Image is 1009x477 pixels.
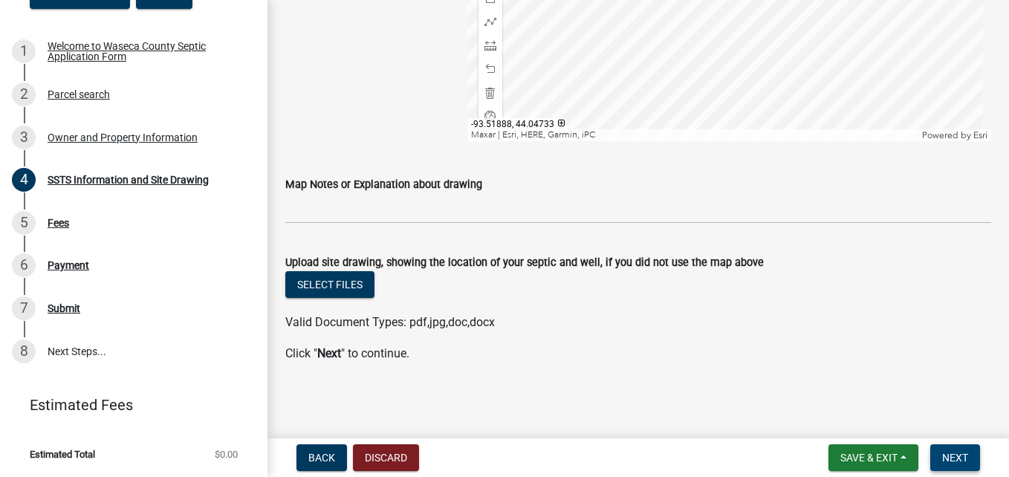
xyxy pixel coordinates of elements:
div: SSTS Information and Site Drawing [48,175,209,185]
a: Esri [973,130,987,140]
div: 1 [12,39,36,63]
button: Back [296,444,347,471]
div: 6 [12,253,36,277]
div: 7 [12,296,36,320]
p: Click " " to continue. [285,345,991,363]
button: Next [930,444,980,471]
div: Owner and Property Information [48,132,198,143]
div: 3 [12,126,36,149]
span: Back [308,452,335,464]
label: Upload site drawing, showing the location of your septic and well, if you did not use the map above [285,258,764,268]
div: 4 [12,168,36,192]
button: Discard [353,444,419,471]
div: Welcome to Waseca County Septic Application Form [48,41,244,62]
span: Save & Exit [840,452,898,464]
button: Save & Exit [828,444,918,471]
span: Estimated Total [30,450,95,459]
div: 2 [12,82,36,106]
span: Next [942,452,968,464]
div: Submit [48,303,80,314]
div: 5 [12,211,36,235]
span: $0.00 [215,450,238,459]
label: Map Notes or Explanation about drawing [285,180,482,190]
div: 8 [12,340,36,363]
div: Powered by [918,129,991,141]
div: Parcel search [48,89,110,100]
div: Maxar | Esri, HERE, Garmin, iPC [467,129,918,141]
button: Select files [285,271,374,298]
div: Fees [48,218,69,228]
a: Estimated Fees [12,390,244,420]
span: Valid Document Types: pdf,jpg,doc,docx [285,315,495,329]
strong: Next [317,346,341,360]
div: Payment [48,260,89,270]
